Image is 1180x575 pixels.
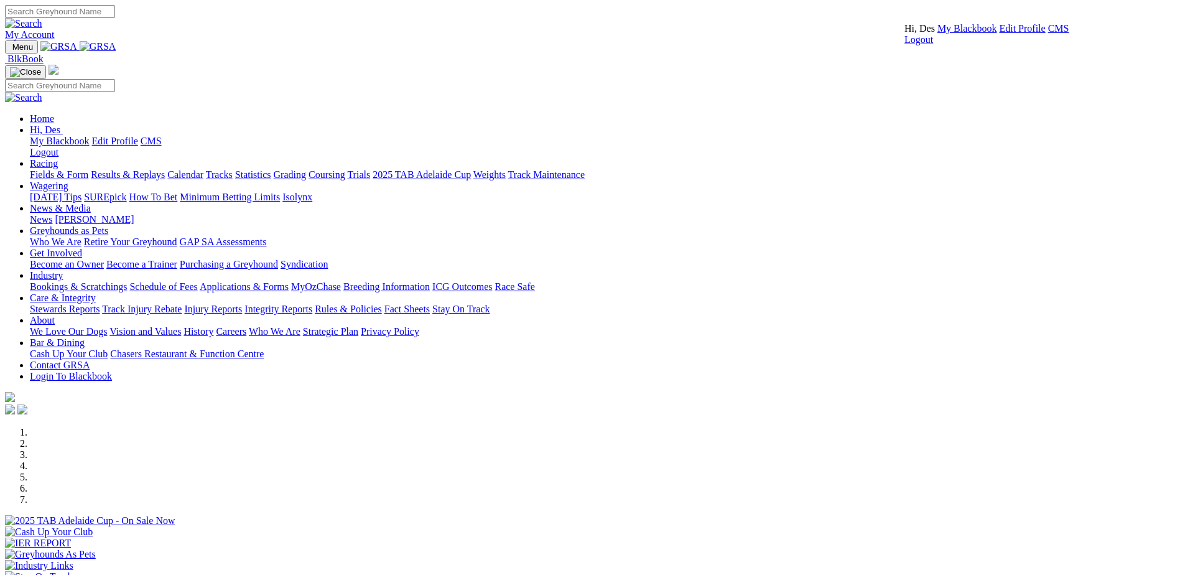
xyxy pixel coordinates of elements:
[473,169,506,180] a: Weights
[30,214,1175,225] div: News & Media
[5,549,96,560] img: Greyhounds As Pets
[244,304,312,314] a: Integrity Reports
[106,259,177,269] a: Become a Trainer
[904,23,935,34] span: Hi, Des
[55,214,134,225] a: [PERSON_NAME]
[91,169,165,180] a: Results & Replays
[5,5,115,18] input: Search
[180,259,278,269] a: Purchasing a Greyhound
[5,79,115,92] input: Search
[904,34,933,45] a: Logout
[30,315,55,325] a: About
[361,326,419,337] a: Privacy Policy
[30,348,108,359] a: Cash Up Your Club
[102,304,182,314] a: Track Injury Rebate
[167,169,203,180] a: Calendar
[30,192,1175,203] div: Wagering
[30,259,104,269] a: Become an Owner
[999,23,1045,34] a: Edit Profile
[49,65,58,75] img: logo-grsa-white.png
[30,203,91,213] a: News & Media
[274,169,306,180] a: Grading
[30,304,100,314] a: Stewards Reports
[249,326,300,337] a: Who We Are
[937,23,997,34] a: My Blackbook
[343,281,430,292] a: Breeding Information
[30,259,1175,270] div: Get Involved
[5,18,42,29] img: Search
[40,41,77,52] img: GRSA
[495,281,534,292] a: Race Safe
[30,236,81,247] a: Who We Are
[7,54,44,64] span: BlkBook
[110,348,264,359] a: Chasers Restaurant & Function Centre
[12,42,33,52] span: Menu
[180,192,280,202] a: Minimum Betting Limits
[30,124,60,135] span: Hi, Des
[5,515,175,526] img: 2025 TAB Adelaide Cup - On Sale Now
[5,560,73,571] img: Industry Links
[30,371,112,381] a: Login To Blackbook
[30,192,81,202] a: [DATE] Tips
[30,225,108,236] a: Greyhounds as Pets
[30,136,1175,158] div: Hi, Des
[309,169,345,180] a: Coursing
[30,124,63,135] a: Hi, Des
[184,326,213,337] a: History
[315,304,382,314] a: Rules & Policies
[17,404,27,414] img: twitter.svg
[291,281,341,292] a: MyOzChase
[281,259,328,269] a: Syndication
[5,29,55,40] a: My Account
[432,281,492,292] a: ICG Outcomes
[282,192,312,202] a: Isolynx
[5,526,93,538] img: Cash Up Your Club
[30,113,54,124] a: Home
[5,54,44,64] a: BlkBook
[30,337,85,348] a: Bar & Dining
[30,136,90,146] a: My Blackbook
[508,169,585,180] a: Track Maintenance
[904,23,1069,45] div: My Account
[200,281,289,292] a: Applications & Forms
[109,326,181,337] a: Vision and Values
[92,136,138,146] a: Edit Profile
[216,326,246,337] a: Careers
[30,281,1175,292] div: Industry
[303,326,358,337] a: Strategic Plan
[180,236,267,247] a: GAP SA Assessments
[30,304,1175,315] div: Care & Integrity
[5,538,71,549] img: IER REPORT
[432,304,490,314] a: Stay On Track
[30,292,96,303] a: Care & Integrity
[347,169,370,180] a: Trials
[30,326,1175,337] div: About
[84,236,177,247] a: Retire Your Greyhound
[30,326,107,337] a: We Love Our Dogs
[30,147,58,157] a: Logout
[30,236,1175,248] div: Greyhounds as Pets
[84,192,126,202] a: SUREpick
[30,270,63,281] a: Industry
[235,169,271,180] a: Statistics
[206,169,233,180] a: Tracks
[30,180,68,191] a: Wagering
[30,281,127,292] a: Bookings & Scratchings
[384,304,430,314] a: Fact Sheets
[30,169,1175,180] div: Racing
[1048,23,1069,34] a: CMS
[30,169,88,180] a: Fields & Form
[184,304,242,314] a: Injury Reports
[129,281,197,292] a: Schedule of Fees
[373,169,471,180] a: 2025 TAB Adelaide Cup
[80,41,116,52] img: GRSA
[30,248,82,258] a: Get Involved
[30,158,58,169] a: Racing
[5,404,15,414] img: facebook.svg
[5,92,42,103] img: Search
[5,65,46,79] button: Toggle navigation
[30,214,52,225] a: News
[129,192,178,202] a: How To Bet
[5,392,15,402] img: logo-grsa-white.png
[30,348,1175,360] div: Bar & Dining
